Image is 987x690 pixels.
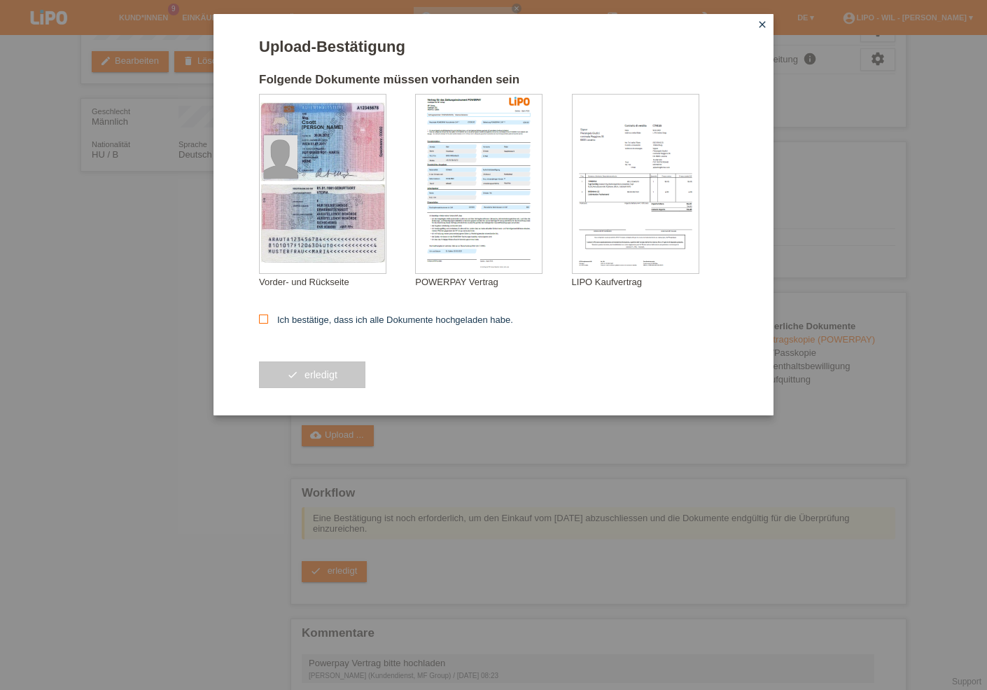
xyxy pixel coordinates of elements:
div: Vorder- und Rückseite [259,277,415,287]
img: foreign_id_photo_male.png [264,135,297,179]
h2: Folgende Dokumente müssen vorhanden sein [259,73,728,94]
img: 39073_print.png [509,97,530,106]
h1: Upload-Bestätigung [259,38,728,55]
img: upload_document_confirmation_type_contract_kkg_whitelabel.png [416,95,542,273]
div: [PERSON_NAME] [302,125,372,130]
img: upload_document_confirmation_type_id_foreign_empty.png [260,95,386,273]
a: close [753,18,771,34]
i: check [287,369,298,380]
label: Ich bestätige, dass ich alle Dokumente hochgeladen habe. [259,315,513,325]
img: upload_document_confirmation_type_receipt_generic.png [573,95,699,273]
span: erledigt [304,369,337,380]
div: Csott [302,119,372,125]
i: close [757,19,768,30]
button: check erledigt [259,361,365,388]
div: LIPO Kaufvertrag [572,277,728,287]
div: POWERPAY Vertrag [415,277,571,287]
